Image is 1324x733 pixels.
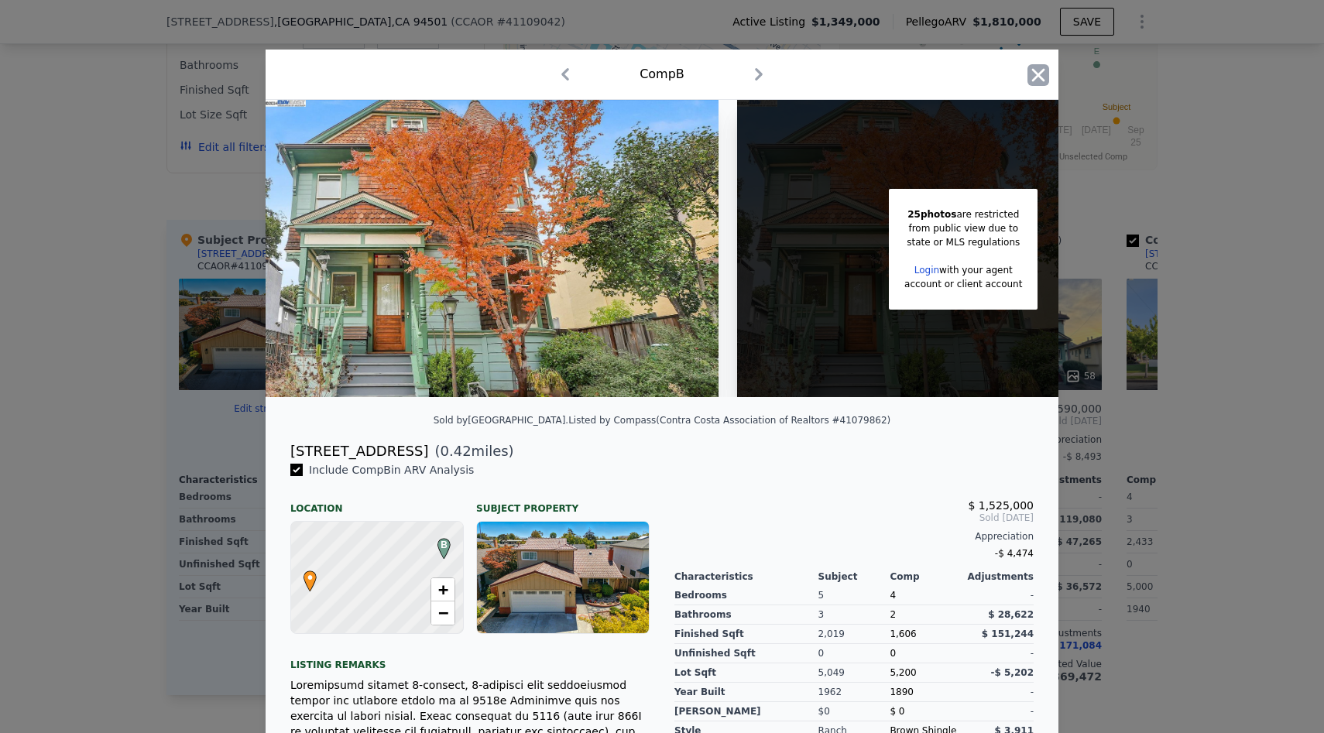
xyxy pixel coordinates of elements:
[434,415,568,426] div: Sold by [GEOGRAPHIC_DATA] .
[434,538,443,547] div: B
[441,443,472,459] span: 0.42
[988,609,1034,620] span: $ 28,622
[476,490,650,515] div: Subject Property
[674,586,818,605] div: Bedrooms
[890,706,904,717] span: $ 0
[300,570,309,580] div: •
[962,570,1034,583] div: Adjustments
[674,644,818,663] div: Unfinished Sqft
[904,221,1022,235] div: from public view due to
[290,490,464,515] div: Location
[968,499,1034,512] span: $ 1,525,000
[818,663,890,683] div: 5,049
[904,277,1022,291] div: account or client account
[962,644,1034,663] div: -
[890,683,962,702] div: 1890
[818,625,890,644] div: 2,019
[962,586,1034,605] div: -
[674,625,818,644] div: Finished Sqft
[890,570,962,583] div: Comp
[303,464,480,476] span: Include Comp B in ARV Analysis
[640,65,684,84] div: Comp B
[431,601,454,625] a: Zoom out
[290,440,428,462] div: [STREET_ADDRESS]
[290,646,650,671] div: Listing remarks
[674,683,818,702] div: Year Built
[674,605,818,625] div: Bathrooms
[568,415,890,426] div: Listed by Compass (Contra Costa Association of Realtors #41079862)
[674,512,1034,524] span: Sold [DATE]
[962,683,1034,702] div: -
[266,100,719,397] img: Property Img
[890,590,896,601] span: 4
[818,644,890,663] div: 0
[674,530,1034,543] div: Appreciation
[982,629,1034,639] span: $ 151,244
[962,702,1034,721] div: -
[914,265,939,276] a: Login
[434,538,454,552] span: B
[438,603,448,622] span: −
[438,580,448,599] span: +
[818,586,890,605] div: 5
[939,265,1013,276] span: with your agent
[890,629,916,639] span: 1,606
[890,667,916,678] span: 5,200
[991,667,1034,678] span: -$ 5,202
[674,663,818,683] div: Lot Sqft
[428,440,513,462] span: ( miles)
[674,570,818,583] div: Characteristics
[890,605,962,625] div: 2
[818,702,890,721] div: $0
[907,209,956,220] span: 25 photos
[674,702,818,721] div: [PERSON_NAME]
[818,683,890,702] div: 1962
[904,235,1022,249] div: state or MLS regulations
[818,605,890,625] div: 3
[300,566,321,589] span: •
[995,548,1034,559] span: -$ 4,474
[904,207,1022,221] div: are restricted
[818,570,890,583] div: Subject
[890,648,896,659] span: 0
[431,578,454,601] a: Zoom in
